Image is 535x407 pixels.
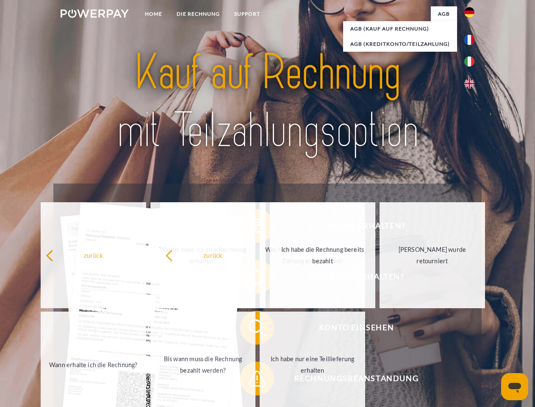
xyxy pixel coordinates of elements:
div: Wann erhalte ich die Rechnung? [46,359,141,370]
div: [PERSON_NAME] wurde retourniert [385,244,480,267]
img: en [464,78,474,89]
a: agb [431,6,457,22]
iframe: Schaltfläche zum Öffnen des Messaging-Fensters [501,373,528,400]
a: DIE RECHNUNG [169,6,227,22]
a: AGB (Kreditkonto/Teilzahlung) [343,36,457,52]
div: Ich habe nur eine Teillieferung erhalten [265,353,360,376]
a: SUPPORT [227,6,267,22]
div: zurück [165,249,261,261]
div: Ich habe die Rechnung bereits bezahlt [275,244,370,267]
img: fr [464,35,474,45]
a: AGB (Kauf auf Rechnung) [343,21,457,36]
img: it [464,56,474,67]
img: title-powerpay_de.svg [81,41,454,162]
a: Home [138,6,169,22]
div: Bis wann muss die Rechnung bezahlt werden? [155,353,251,376]
div: zurück [46,249,141,261]
img: de [464,7,474,17]
img: logo-powerpay-white.svg [61,9,129,18]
